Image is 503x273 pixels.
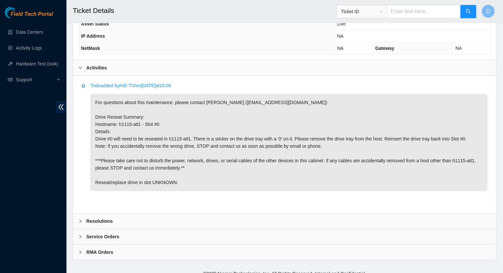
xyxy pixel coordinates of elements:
[78,219,82,223] span: right
[337,33,343,39] span: NA
[16,29,43,35] a: Data Centers
[387,5,461,18] input: Enter text here...
[78,66,82,70] span: right
[16,45,42,51] a: Activity Logs
[16,73,55,86] span: Support
[73,245,496,260] div: RMA Orders
[78,235,82,239] span: right
[73,229,496,244] div: Service Orders
[482,5,495,18] button: D
[81,33,105,39] span: IP Address
[86,233,119,240] b: Service Orders
[5,12,53,20] a: Akamai TechnologiesField Tech Portal
[486,7,490,16] span: D
[337,46,343,51] span: NA
[56,101,66,113] span: double-left
[86,249,113,256] b: RMA Orders
[86,217,113,225] b: Resolutions
[73,60,496,75] div: Activities
[455,46,462,51] span: NA
[73,214,496,229] div: Resolutions
[81,21,109,26] span: Asset Status
[86,64,107,71] b: Activities
[466,9,471,15] span: search
[78,250,82,254] span: right
[90,94,487,191] p: For questions about this maintenance, please contact [PERSON_NAME] ([EMAIL_ADDRESS][DOMAIN_NAME])...
[5,7,33,18] img: Akamai Technologies
[81,46,100,51] span: NetMask
[90,82,487,89] p: Todo added by NIE-TIX on [DATE] at 16:06
[375,46,394,51] span: Gateway
[337,21,346,26] span: Live
[16,61,58,66] a: Hardware Test (isok)
[460,5,476,18] button: search
[11,11,53,18] span: Field Tech Portal
[8,77,13,82] span: read
[341,7,383,17] span: Ticket ID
